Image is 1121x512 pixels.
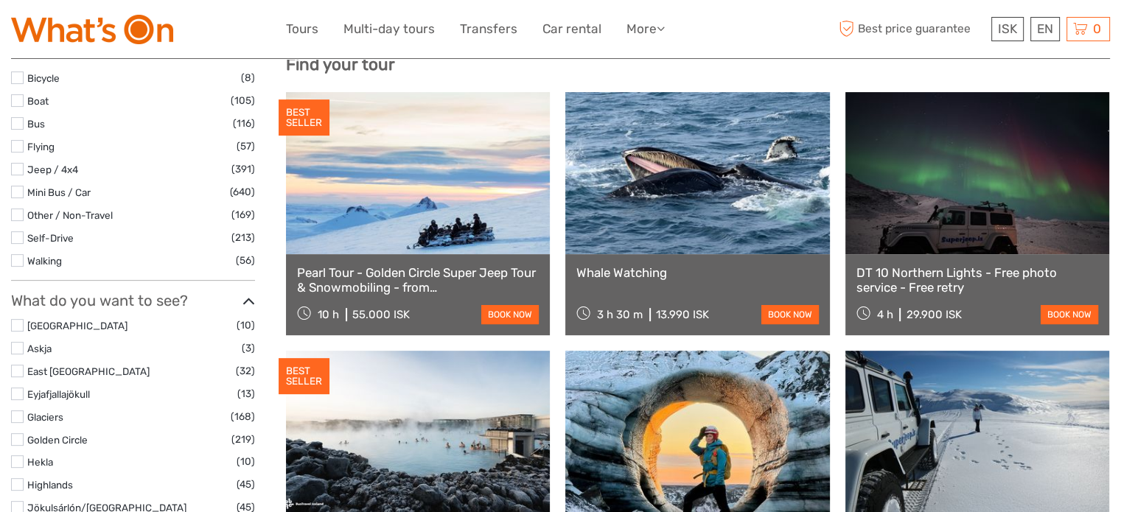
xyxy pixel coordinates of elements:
[27,118,45,130] a: Bus
[231,229,255,246] span: (213)
[1091,21,1103,36] span: 0
[27,343,52,354] a: Askja
[318,308,339,321] span: 10 h
[27,365,150,377] a: East [GEOGRAPHIC_DATA]
[286,55,395,74] b: Find your tour
[27,141,55,152] a: Flying
[236,252,255,269] span: (56)
[231,431,255,448] span: (219)
[27,232,74,244] a: Self-Drive
[231,206,255,223] span: (169)
[237,317,255,334] span: (10)
[27,388,90,400] a: Eyjafjallajökull
[231,408,255,425] span: (168)
[237,138,255,155] span: (57)
[481,305,539,324] a: book now
[27,72,60,84] a: Bicycle
[27,255,62,267] a: Walking
[27,479,73,491] a: Highlands
[170,23,187,41] button: Open LiveChat chat widget
[542,18,601,40] a: Car rental
[27,411,63,423] a: Glaciers
[11,15,173,44] img: What's On
[237,453,255,470] span: (10)
[835,17,988,41] span: Best price guarantee
[237,385,255,402] span: (13)
[233,115,255,132] span: (116)
[279,99,329,136] div: BEST SELLER
[27,434,88,446] a: Golden Circle
[242,340,255,357] span: (3)
[460,18,517,40] a: Transfers
[21,26,167,38] p: We're away right now. Please check back later!
[27,209,113,221] a: Other / Non-Travel
[241,69,255,86] span: (8)
[626,18,665,40] a: More
[352,308,410,321] div: 55.000 ISK
[236,362,255,379] span: (32)
[27,95,49,107] a: Boat
[231,92,255,109] span: (105)
[998,21,1017,36] span: ISK
[27,186,91,198] a: Mini Bus / Car
[11,292,255,309] h3: What do you want to see?
[237,476,255,493] span: (45)
[876,308,893,321] span: 4 h
[906,308,961,321] div: 29.900 ISK
[27,164,78,175] a: Jeep / 4x4
[656,308,709,321] div: 13.990 ISK
[231,161,255,178] span: (391)
[1041,305,1098,324] a: book now
[761,305,819,324] a: book now
[1030,17,1060,41] div: EN
[576,265,818,280] a: Whale Watching
[297,265,539,295] a: Pearl Tour - Golden Circle Super Jeep Tour & Snowmobiling - from [GEOGRAPHIC_DATA]
[27,456,53,468] a: Hekla
[279,358,329,395] div: BEST SELLER
[343,18,435,40] a: Multi-day tours
[230,183,255,200] span: (640)
[597,308,643,321] span: 3 h 30 m
[27,320,128,332] a: [GEOGRAPHIC_DATA]
[856,265,1098,295] a: DT 10 Northern Lights - Free photo service - Free retry
[286,18,318,40] a: Tours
